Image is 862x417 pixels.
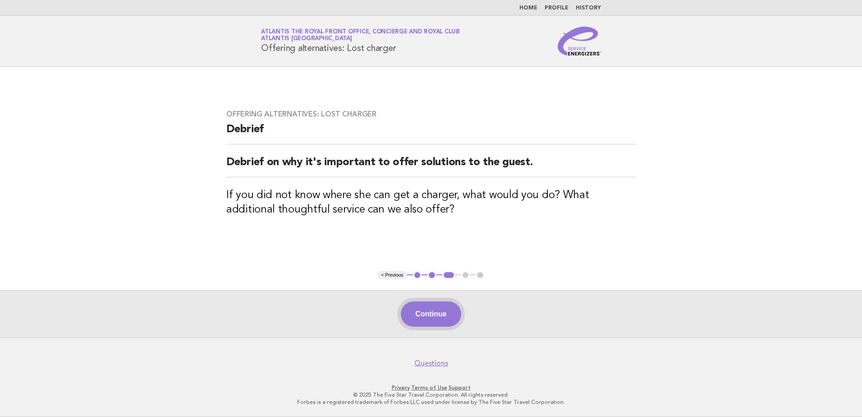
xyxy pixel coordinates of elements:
[411,385,447,391] a: Terms of Use
[155,384,707,391] p: · ·
[155,398,707,406] p: Forbes is a registered trademark of Forbes LLC used under license by The Five Star Travel Corpora...
[226,122,636,144] h2: Debrief
[545,5,569,11] a: Profile
[377,271,407,280] button: < Previous
[519,5,537,11] a: Home
[449,385,471,391] a: Support
[226,110,636,119] h3: Offering alternatives: Lost charger
[413,271,422,280] button: 1
[261,36,352,42] span: Atlantis [GEOGRAPHIC_DATA]
[558,27,601,56] img: Service Energizers
[392,385,410,391] a: Privacy
[401,301,461,327] button: Continue
[261,29,460,42] a: Atlantis The Royal Front Office, Concierge and Royal ClubAtlantis [GEOGRAPHIC_DATA]
[442,271,455,280] button: 3
[414,359,448,368] a: Questions
[427,271,436,280] button: 2
[261,29,460,53] h1: Offering alternatives: Lost charger
[155,391,707,398] p: © 2025 The Five Star Travel Corporation. All rights reserved.
[226,155,636,177] h2: Debrief on why it's important to offer solutions to the guest.
[226,188,636,217] h3: If you did not know where she can get a charger, what would you do? What additional thoughtful se...
[576,5,601,11] a: History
